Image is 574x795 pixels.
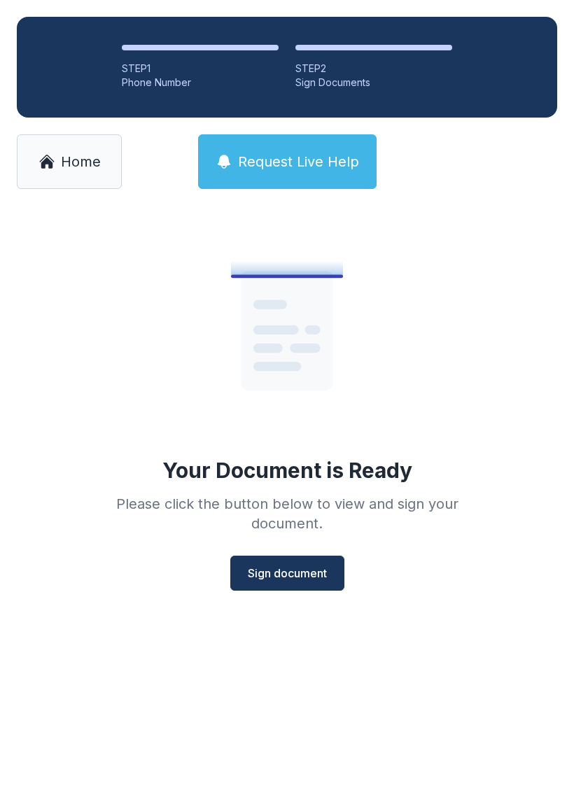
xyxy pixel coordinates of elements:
span: Request Live Help [238,152,359,171]
div: STEP 1 [122,62,279,76]
div: Please click the button below to view and sign your document. [85,494,489,533]
div: Sign Documents [295,76,452,90]
div: Phone Number [122,76,279,90]
span: Home [61,152,101,171]
div: Your Document is Ready [162,458,412,483]
div: STEP 2 [295,62,452,76]
span: Sign document [248,565,327,582]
